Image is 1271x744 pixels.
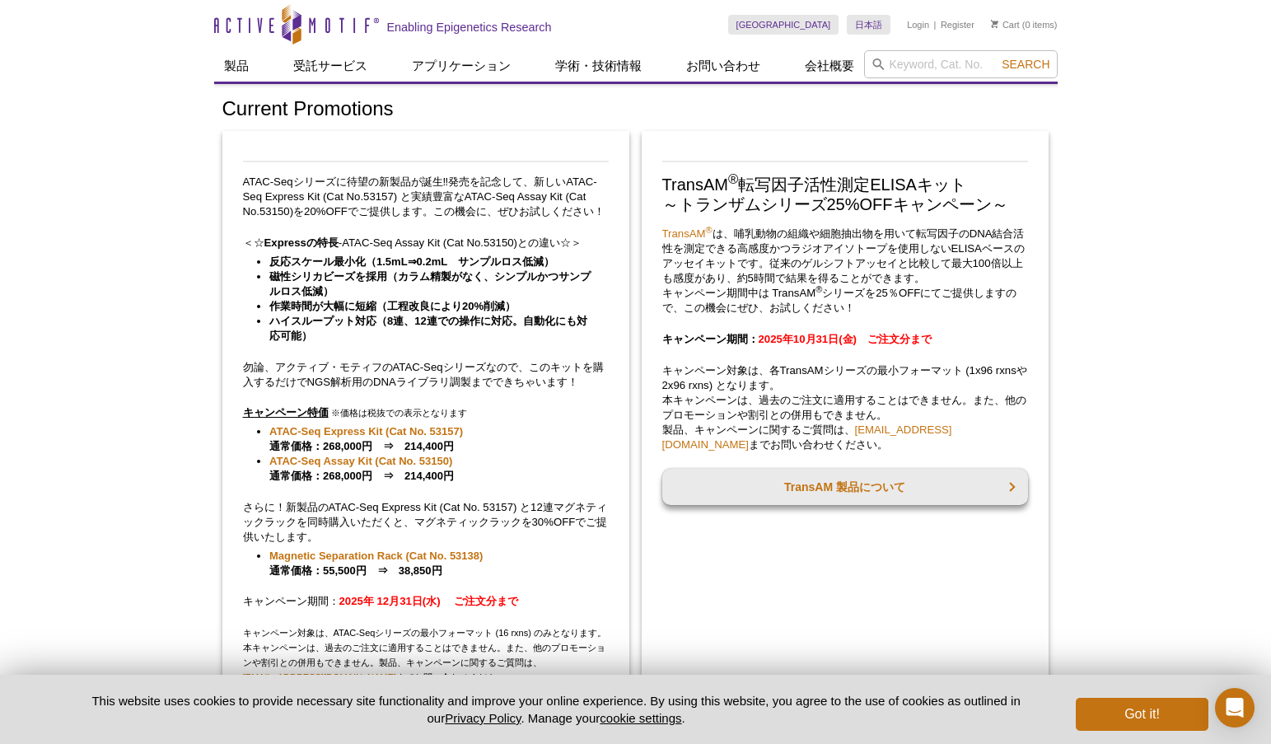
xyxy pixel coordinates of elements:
button: Search [997,57,1054,72]
a: 製品 [214,50,259,82]
strong: 磁性シリカビーズを採用（カラム精製がなく、シンプルかつサンプルロス低減） [269,270,591,297]
p: 勿論、アクティブ・モティフのATAC-Seqシリーズなので、このキットを購入するだけでNGS解析用のDNAライブラリ調製までできちゃいます！ [243,360,609,390]
strong: 作業時間が大幅に短縮（工程改良により20%削減） [269,300,516,312]
a: [EMAIL_ADDRESS][DOMAIN_NAME] [243,672,396,682]
input: Keyword, Cat. No. [864,50,1058,78]
a: Magnetic Separation Rack (Cat No. 53138) [269,549,483,564]
span: 2025年10月31日(金) ご注文分まで [759,333,932,345]
p: ATAC-Seqシリーズに待望の新製品が誕生‼発売を記念して、新しいATAC-Seq Express Kit (Cat No.53157) と実績豊富なATAC-Seq Assay Kit (C... [243,175,609,219]
img: Save on ATAC-Seq Kits [243,161,609,162]
h2: Enabling Epigenetics Research [387,20,552,35]
a: お問い合わせ [676,50,770,82]
span: Search [1002,58,1049,71]
a: Register [941,19,974,30]
strong: 通常価格：268,000円 ⇒ 214,400円 [269,425,463,452]
strong: 2025年 12月31日(水) ご注文分まで [339,595,519,607]
p: This website uses cookies to provide necessary site functionality and improve your online experie... [63,692,1049,727]
a: 会社概要 [795,50,864,82]
strong: 通常価格：55,500円 ⇒ 38,850円 [269,550,483,577]
a: ATAC-Seq Assay Kit (Cat No. 53150) [269,454,452,469]
a: Cart [991,19,1020,30]
img: Your Cart [991,20,998,28]
a: TransAM® [662,227,713,240]
p: さらに！新製品のATAC-Seq Express Kit (Cat No. 53157) と12連マグネティックラックを同時購入いただくと、マグネティックラックを30%OFFでご提供いたします。 [243,500,609,545]
a: [GEOGRAPHIC_DATA] [728,15,839,35]
a: Login [907,19,929,30]
img: Save on TransAM [662,161,1028,162]
a: ATAC-Seq Express Kit (Cat No. 53157) [269,424,463,439]
p: は、哺乳動物の組織や細胞抽出物を用いて転写因子のDNA結合活性を測定できる高感度かつラジオアイソトープを使用しないELISAベースのアッセイキットです。従来のゲルシフトアッセイと比較して最大10... [662,227,1028,316]
a: TransAM 製品について [662,469,1028,505]
strong: 通常価格：268,000円 ⇒ 214,400円 [269,455,454,482]
span: キャンペーン対象は、ATAC-Seqシリーズの最小フォーマット (16 rxns) のみとなります。 本キャンペーンは、過去のご注文に適用することはできません。また、他のプロモーションや割引との... [243,628,606,682]
sup: ® [706,225,713,235]
p: ＜☆ -ATAC-Seq Assay Kit (Cat No.53150)との違い☆＞ [243,236,609,250]
strong: Expressの特長 [264,236,339,249]
u: キャンペーン特価 [243,406,329,419]
sup: ® [728,172,738,188]
strong: ハイスループット対応（8連、12連での操作に対応。自動化にも対応可能） [269,315,587,342]
button: Got it! [1076,698,1208,731]
sup: ® [815,284,822,294]
h1: Current Promotions [222,98,1049,122]
button: cookie settings [600,711,681,725]
a: 受託サービス [283,50,377,82]
p: キャンペーン対象は、各TransAMシリーズの最小フォーマット (1x96 rxnsや2x96 rxns) となります。 本キャンペーンは、過去のご注文に適用することはできません。また、他のプロ... [662,363,1028,452]
h2: TransAM 転写因子活性測定ELISAキット ～トランザムシリーズ25%OFFキャンペーン～ [662,175,1028,214]
a: [EMAIL_ADDRESS][DOMAIN_NAME] [662,423,952,451]
li: (0 items) [991,15,1058,35]
strong: キャンペーン期間： [662,333,932,345]
a: Privacy Policy [445,711,521,725]
a: アプリケーション [402,50,521,82]
li: | [934,15,937,35]
a: 学術・技術情報 [545,50,652,82]
div: Open Intercom Messenger [1215,688,1255,728]
a: 日本語 [847,15,890,35]
span: ※価格は税抜での表示となります [331,408,467,418]
strong: 反応スケール最小化（1.5mL⇒0.2mL サンプルロス低減） [269,255,554,268]
p: キャンペーン期間： [243,594,609,609]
